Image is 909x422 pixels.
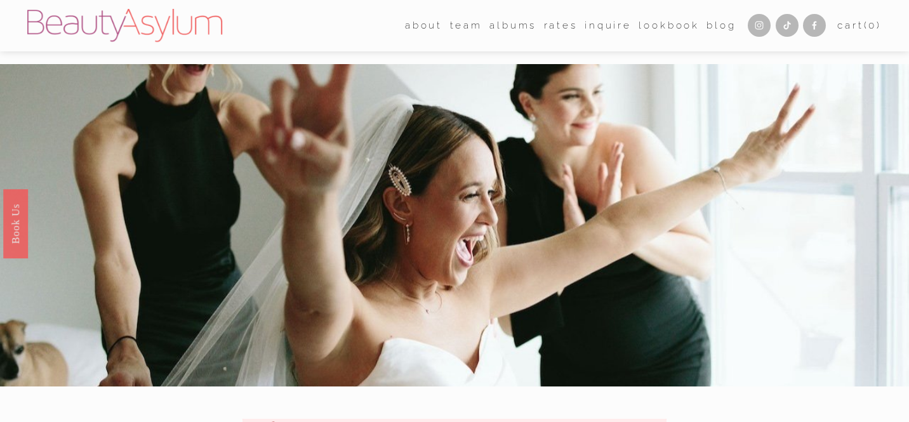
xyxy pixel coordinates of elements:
a: Instagram [748,14,771,37]
span: ( ) [864,20,882,31]
a: Facebook [803,14,826,37]
a: folder dropdown [405,16,442,36]
span: team [450,17,482,35]
img: Beauty Asylum | Bridal Hair &amp; Makeup Charlotte &amp; Atlanta [27,9,222,42]
a: Book Us [3,188,28,258]
a: folder dropdown [450,16,482,36]
a: Blog [707,16,736,36]
a: 0 items in cart [837,17,882,35]
a: TikTok [776,14,799,37]
span: 0 [868,20,877,31]
a: albums [489,16,536,36]
a: Lookbook [639,16,700,36]
a: Inquire [585,16,632,36]
a: Rates [544,16,578,36]
span: about [405,17,442,35]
